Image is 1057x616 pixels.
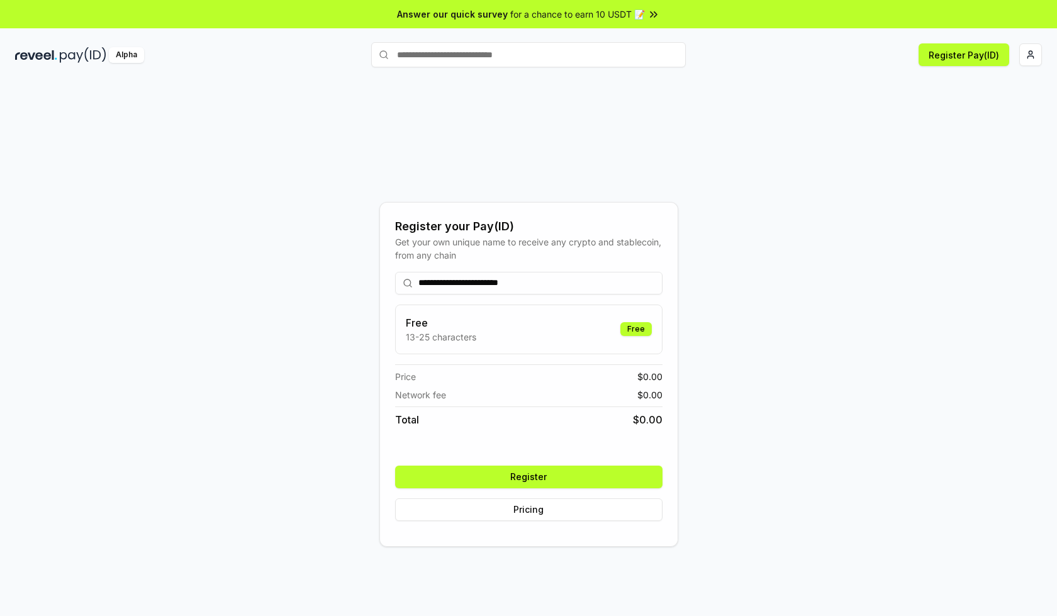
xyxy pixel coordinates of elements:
p: 13-25 characters [406,330,476,344]
span: Total [395,412,419,427]
h3: Free [406,315,476,330]
button: Register [395,466,663,488]
div: Alpha [109,47,144,63]
div: Register your Pay(ID) [395,218,663,235]
span: Price [395,370,416,383]
span: for a chance to earn 10 USDT 📝 [510,8,645,21]
img: pay_id [60,47,106,63]
span: $ 0.00 [637,388,663,401]
span: $ 0.00 [633,412,663,427]
button: Register Pay(ID) [919,43,1009,66]
span: $ 0.00 [637,370,663,383]
img: reveel_dark [15,47,57,63]
span: Network fee [395,388,446,401]
button: Pricing [395,498,663,521]
div: Free [620,322,652,336]
div: Get your own unique name to receive any crypto and stablecoin, from any chain [395,235,663,262]
span: Answer our quick survey [397,8,508,21]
